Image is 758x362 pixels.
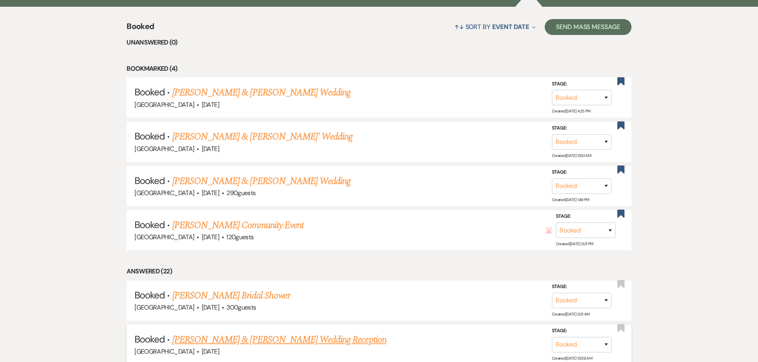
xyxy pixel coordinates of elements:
span: Created: [DATE] 1:49 PM [552,197,589,202]
span: Booked [134,86,165,98]
button: Sort By Event Date [451,16,539,37]
span: [GEOGRAPHIC_DATA] [134,233,194,241]
span: Created: [DATE] 9:21 PM [556,241,593,246]
span: Booked [134,174,165,187]
a: [PERSON_NAME] & [PERSON_NAME]' Wedding [172,130,353,144]
span: Booked [127,20,154,37]
span: Booked [134,333,165,345]
span: 300 guests [226,303,256,312]
a: [PERSON_NAME] Bridal Shower [172,288,290,303]
li: Bookmarked (4) [127,64,631,74]
label: Stage: [552,168,612,177]
span: [GEOGRAPHIC_DATA] [134,145,194,153]
label: Stage: [552,283,612,291]
span: [DATE] [202,101,219,109]
a: [PERSON_NAME] & [PERSON_NAME] Wedding [172,85,351,100]
label: Stage: [552,124,612,133]
span: [DATE] [202,189,219,197]
a: [PERSON_NAME] & [PERSON_NAME] Wedding Reception [172,333,386,347]
span: Created: [DATE] 10:51 AM [552,153,591,158]
span: [GEOGRAPHIC_DATA] [134,101,194,109]
span: [DATE] [202,303,219,312]
span: 120 guests [226,233,253,241]
span: 290 guests [226,189,255,197]
span: [DATE] [202,233,219,241]
span: Event Date [492,23,529,31]
span: Created: [DATE] 4:25 PM [552,108,590,114]
span: [DATE] [202,347,219,356]
span: Booked [134,219,165,231]
label: Stage: [556,212,616,221]
span: Booked [134,289,165,301]
span: Created: [DATE] 10:59 AM [552,356,592,361]
span: [GEOGRAPHIC_DATA] [134,347,194,356]
span: [DATE] [202,145,219,153]
span: Booked [134,130,165,142]
span: [GEOGRAPHIC_DATA] [134,303,194,312]
span: ↑↓ [454,23,464,31]
a: [PERSON_NAME] Community Event [172,218,304,232]
label: Stage: [552,327,612,335]
a: [PERSON_NAME] & [PERSON_NAME] Wedding [172,174,351,188]
li: Answered (22) [127,266,631,277]
span: [GEOGRAPHIC_DATA] [134,189,194,197]
span: Created: [DATE] 9:31 AM [552,312,590,317]
label: Stage: [552,80,612,89]
li: Unanswered (0) [127,37,631,48]
button: Send Mass Message [545,19,631,35]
